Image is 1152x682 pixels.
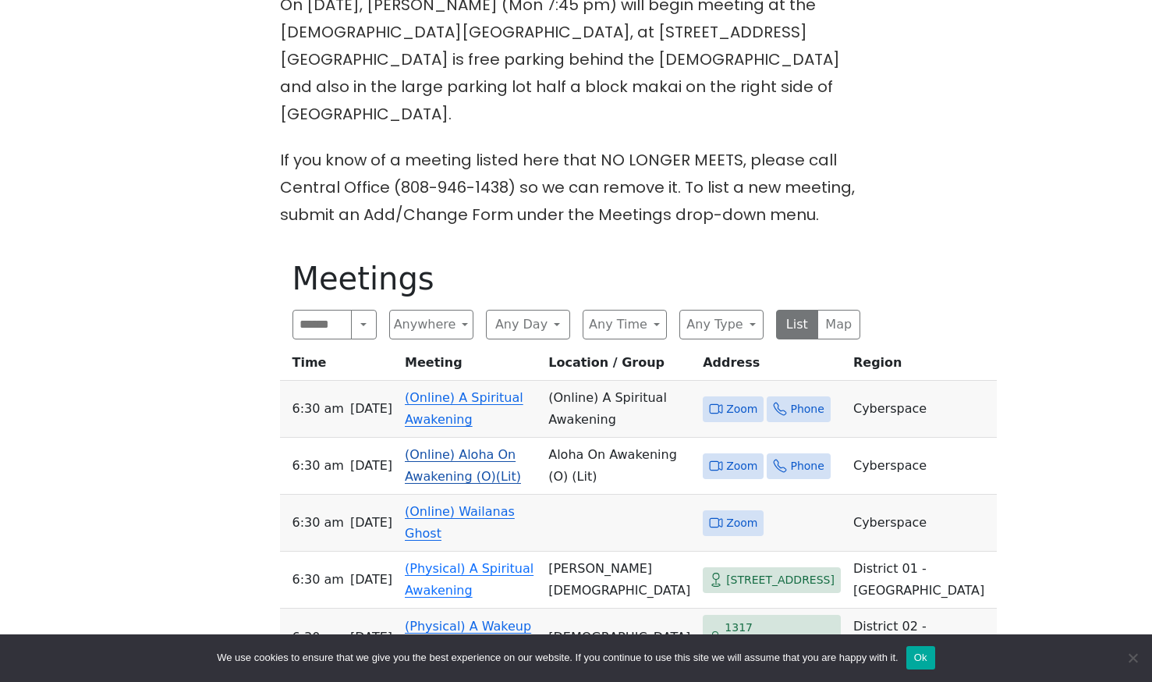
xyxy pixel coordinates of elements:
[542,352,697,381] th: Location / Group
[486,310,570,339] button: Any Day
[405,504,515,541] a: (Online) Wailanas Ghost
[847,495,997,552] td: Cyberspace
[726,570,835,590] span: [STREET_ADDRESS]
[790,400,824,419] span: Phone
[790,456,824,476] span: Phone
[350,455,392,477] span: [DATE]
[847,352,997,381] th: Region
[292,260,860,297] h1: Meetings
[726,400,757,419] span: Zoom
[280,147,873,229] p: If you know of a meeting listed here that NO LONGER MEETS, please call Central Office (808-946-14...
[292,627,344,648] span: 6:30 AM
[405,561,533,598] a: (Physical) A Spiritual Awakening
[697,352,847,381] th: Address
[679,310,764,339] button: Any Type
[776,310,819,339] button: List
[292,569,344,591] span: 6:30 AM
[292,398,344,420] span: 6:30 AM
[292,310,353,339] input: Search
[1125,650,1140,666] span: No
[726,456,757,476] span: Zoom
[292,455,344,477] span: 6:30 AM
[542,552,697,609] td: [PERSON_NAME][DEMOGRAPHIC_DATA]
[726,513,757,533] span: Zoom
[847,381,997,438] td: Cyberspace
[847,438,997,495] td: Cyberspace
[389,310,473,339] button: Anywhere
[906,646,935,670] button: Ok
[350,512,392,534] span: [DATE]
[405,619,531,655] a: (Physical) A Wakeup Call
[405,390,523,427] a: (Online) A Spiritual Awakening
[847,552,997,609] td: District 01 - [GEOGRAPHIC_DATA]
[847,609,997,666] td: District 02 - [GEOGRAPHIC_DATA]
[405,447,521,484] a: (Online) Aloha On Awakening (O)(Lit)
[351,310,376,339] button: Search
[817,310,860,339] button: Map
[217,650,898,666] span: We use cookies to ensure that we give you the best experience on our website. If you continue to ...
[542,609,697,666] td: [DEMOGRAPHIC_DATA]
[350,398,392,420] span: [DATE]
[350,569,392,591] span: [DATE]
[725,618,835,656] span: 1317 [PERSON_NAME]
[280,352,399,381] th: Time
[399,352,542,381] th: Meeting
[583,310,667,339] button: Any Time
[292,512,344,534] span: 6:30 AM
[350,627,392,648] span: [DATE]
[542,438,697,495] td: Aloha On Awakening (O) (Lit)
[542,381,697,438] td: (Online) A Spiritual Awakening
